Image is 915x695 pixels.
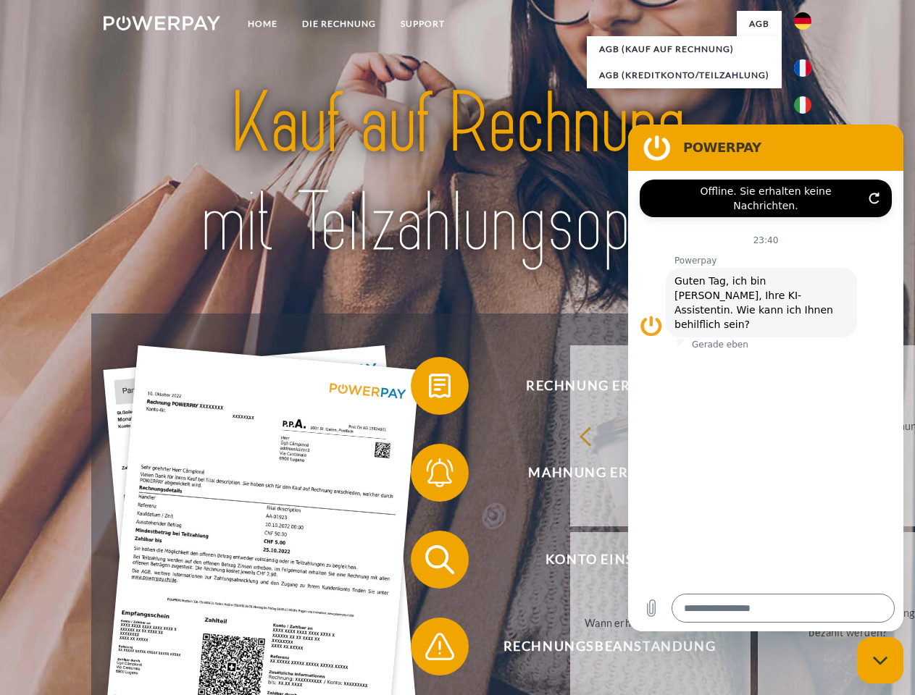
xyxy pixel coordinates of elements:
[411,444,787,502] button: Mahnung erhalten?
[104,16,220,30] img: logo-powerpay-white.svg
[628,125,903,631] iframe: Messaging-Fenster
[411,618,787,675] button: Rechnungsbeanstandung
[422,628,458,665] img: qb_warning.svg
[794,12,811,30] img: de
[422,455,458,491] img: qb_bell.svg
[857,637,903,683] iframe: Schaltfläche zum Öffnen des Messaging-Fensters; Konversation läuft
[579,426,742,445] div: zurück
[422,368,458,404] img: qb_bill.svg
[587,36,782,62] a: AGB (Kauf auf Rechnung)
[290,11,388,37] a: DIE RECHNUNG
[235,11,290,37] a: Home
[422,542,458,578] img: qb_search.svg
[138,69,777,277] img: title-powerpay_de.svg
[737,11,782,37] a: agb
[388,11,457,37] a: SUPPORT
[587,62,782,88] a: AGB (Kreditkonto/Teilzahlung)
[794,59,811,77] img: fr
[579,612,742,632] div: Wann erhalte ich die Rechnung?
[794,96,811,114] img: it
[411,531,787,589] button: Konto einsehen
[411,357,787,415] button: Rechnung erhalten?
